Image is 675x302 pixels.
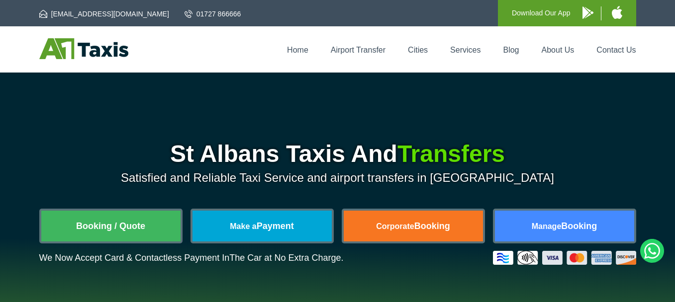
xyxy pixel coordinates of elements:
img: Credit And Debit Cards [493,251,636,265]
span: Make a [230,222,256,230]
img: A1 Taxis iPhone App [612,6,622,19]
h1: St Albans Taxis And [39,142,636,166]
a: Blog [503,46,519,54]
a: Services [450,46,481,54]
span: Transfers [397,141,505,167]
span: Manage [532,222,562,230]
img: A1 Taxis St Albans LTD [39,38,128,59]
a: 01727 866666 [185,9,241,19]
a: Make aPayment [193,211,332,241]
a: CorporateBooking [344,211,483,241]
a: ManageBooking [495,211,634,241]
a: Contact Us [596,46,636,54]
a: Airport Transfer [331,46,386,54]
span: Corporate [376,222,414,230]
a: Booking / Quote [41,211,181,241]
a: Cities [408,46,428,54]
img: A1 Taxis Android App [582,6,593,19]
span: The Car at No Extra Charge. [229,253,343,263]
a: [EMAIL_ADDRESS][DOMAIN_NAME] [39,9,169,19]
a: Home [287,46,308,54]
p: We Now Accept Card & Contactless Payment In [39,253,344,263]
a: About Us [542,46,575,54]
p: Satisfied and Reliable Taxi Service and airport transfers in [GEOGRAPHIC_DATA] [39,171,636,185]
p: Download Our App [512,7,571,19]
